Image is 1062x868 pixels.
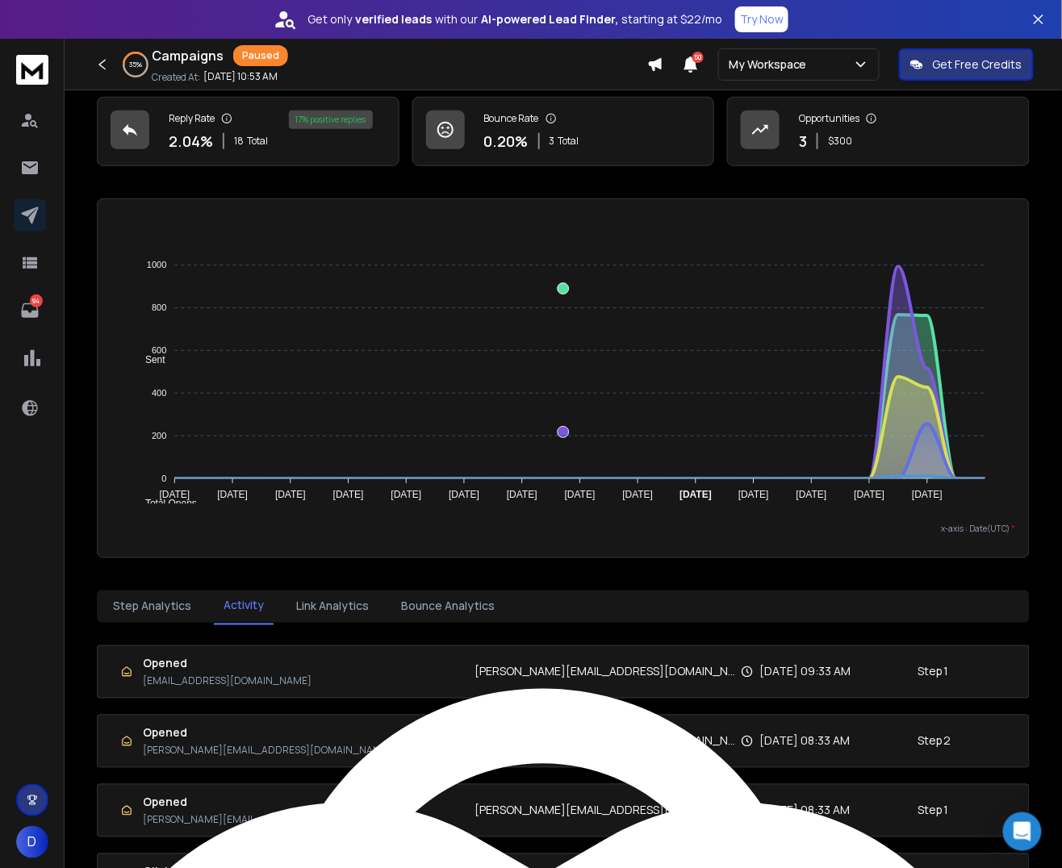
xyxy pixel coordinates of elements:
[143,656,311,672] h1: Opened
[799,130,807,152] p: 3
[16,826,48,858] button: D
[918,803,948,819] p: Step 1
[143,745,391,757] p: [PERSON_NAME][EMAIL_ADDRESS][DOMAIN_NAME]
[449,490,479,501] tspan: [DATE]
[234,135,244,148] span: 18
[247,135,268,148] span: Total
[899,48,1034,81] button: Get Free Credits
[913,490,943,501] tspan: [DATE]
[484,130,529,152] p: 0.20 %
[799,112,859,125] p: Opportunities
[133,499,197,510] span: Total Opens
[933,56,1022,73] p: Get Free Credits
[565,490,596,501] tspan: [DATE]
[729,56,813,73] p: My Workspace
[133,355,165,366] span: Sent
[30,294,43,307] p: 94
[152,303,166,313] tspan: 800
[738,490,769,501] tspan: [DATE]
[289,111,373,129] div: 17 % positive replies
[623,490,654,501] tspan: [DATE]
[1003,812,1042,851] div: Open Intercom Messenger
[111,523,1016,535] p: x-axis : Date(UTC)
[760,664,851,680] p: [DATE] 09:33 AM
[391,490,421,501] tspan: [DATE]
[727,97,1030,166] a: Opportunities3$300
[152,46,224,65] h1: Campaigns
[233,45,288,66] div: Paused
[214,588,274,625] button: Activity
[159,490,190,501] tspan: [DATE]
[740,11,784,27] p: Try Now
[412,97,715,166] a: Bounce Rate0.20%3Total
[307,11,722,27] p: Get only with our starting at $22/mo
[217,490,248,501] tspan: [DATE]
[169,130,213,152] p: 2.04 %
[481,11,618,27] strong: AI-powered Lead Finder,
[558,135,579,148] span: Total
[16,55,48,85] img: logo
[918,664,948,680] p: Step 1
[14,294,46,327] a: 94
[203,70,278,83] p: [DATE] 10:53 AM
[475,803,740,819] p: [PERSON_NAME][EMAIL_ADDRESS][DOMAIN_NAME]
[275,490,306,501] tspan: [DATE]
[152,388,166,398] tspan: 400
[152,346,166,356] tspan: 600
[143,795,391,811] h1: Opened
[484,112,539,125] p: Bounce Rate
[828,135,852,148] p: $ 300
[760,803,851,819] p: [DATE] 08:33 AM
[507,490,537,501] tspan: [DATE]
[103,589,201,624] button: Step Analytics
[161,474,166,483] tspan: 0
[143,814,391,827] p: [PERSON_NAME][EMAIL_ADDRESS][DOMAIN_NAME]
[147,261,166,270] tspan: 1000
[796,490,827,501] tspan: [DATE]
[760,733,851,749] p: [DATE] 08:33 AM
[679,490,712,501] tspan: [DATE]
[391,589,504,624] button: Bounce Analytics
[918,733,951,749] p: Step 2
[143,725,391,741] h1: Opened
[333,490,364,501] tspan: [DATE]
[143,675,311,688] p: [EMAIL_ADDRESS][DOMAIN_NAME]
[355,11,432,27] strong: verified leads
[692,52,704,63] span: 50
[129,60,142,69] p: 35 %
[169,112,215,125] p: Reply Rate
[475,664,740,680] p: [PERSON_NAME][EMAIL_ADDRESS][DOMAIN_NAME]
[152,431,166,440] tspan: 200
[550,135,555,148] span: 3
[735,6,788,32] button: Try Now
[97,97,399,166] a: Reply Rate2.04%18Total17% positive replies
[152,71,200,84] p: Created At:
[855,490,885,501] tspan: [DATE]
[286,589,378,624] button: Link Analytics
